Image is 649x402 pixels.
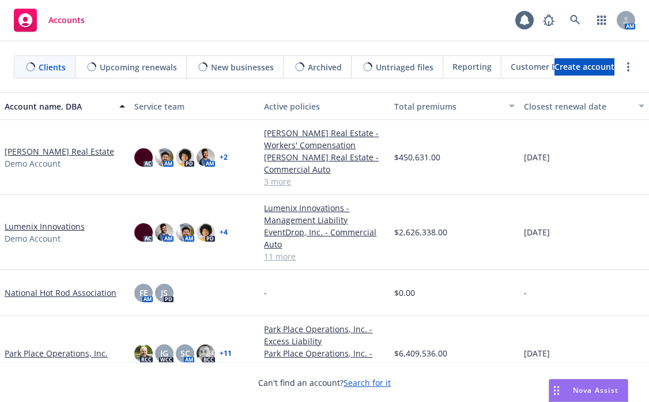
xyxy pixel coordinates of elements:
[344,377,391,388] a: Search for it
[394,287,415,299] span: $0.00
[452,61,492,73] span: Reporting
[264,100,384,112] div: Active policies
[220,350,232,357] a: + 11
[259,92,389,120] button: Active policies
[197,344,215,363] img: photo
[100,61,177,73] span: Upcoming renewals
[155,148,173,167] img: photo
[180,347,190,359] span: SC
[197,223,215,242] img: photo
[5,220,85,232] a: Lumenix Innovations
[376,61,433,73] span: Untriaged files
[549,379,628,402] button: Nova Assist
[220,229,228,236] a: + 4
[264,202,384,226] a: Lumenix Innovations - Management Liability
[5,347,108,359] a: Park Place Operations, Inc.
[5,157,61,170] span: Demo Account
[524,287,527,299] span: -
[264,151,384,175] a: [PERSON_NAME] Real Estate - Commercial Auto
[264,226,384,250] a: EventDrop, Inc. - Commercial Auto
[524,100,632,112] div: Closest renewal date
[264,127,384,151] a: [PERSON_NAME] Real Estate - Workers' Compensation
[264,347,384,371] a: Park Place Operations, Inc. - Excess Liability
[537,9,560,32] a: Report a Bug
[5,145,114,157] a: [PERSON_NAME] Real Estate
[176,148,194,167] img: photo
[590,9,613,32] a: Switch app
[5,232,61,245] span: Demo Account
[519,92,649,120] button: Closest renewal date
[524,347,550,359] span: [DATE]
[39,61,66,73] span: Clients
[394,151,440,163] span: $450,631.00
[160,347,168,359] span: JG
[524,226,550,238] span: [DATE]
[573,385,618,395] span: Nova Assist
[5,100,112,112] div: Account name, DBA
[134,223,153,242] img: photo
[220,154,228,161] a: + 2
[549,380,564,401] div: Drag to move
[394,347,447,359] span: $6,409,536.00
[564,9,587,32] a: Search
[264,323,384,347] a: Park Place Operations, Inc. - Excess Liability
[264,175,384,187] a: 3 more
[176,223,194,242] img: photo
[134,148,153,167] img: photo
[139,287,148,299] span: FE
[524,151,550,163] span: [DATE]
[390,92,519,120] button: Total premiums
[554,58,614,76] a: Create account
[308,61,342,73] span: Archived
[155,223,173,242] img: photo
[197,148,215,167] img: photo
[211,61,274,73] span: New businesses
[5,287,116,299] a: National Hot Rod Association
[9,4,89,36] a: Accounts
[130,92,259,120] button: Service team
[264,250,384,262] a: 11 more
[161,287,168,299] span: JS
[621,60,635,74] a: more
[264,287,267,299] span: -
[48,16,85,25] span: Accounts
[554,56,614,78] span: Create account
[511,61,588,73] span: Customer Directory
[134,344,153,363] img: photo
[134,100,255,112] div: Service team
[394,100,502,112] div: Total premiums
[394,226,447,238] span: $2,626,338.00
[258,377,391,389] span: Can't find an account?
